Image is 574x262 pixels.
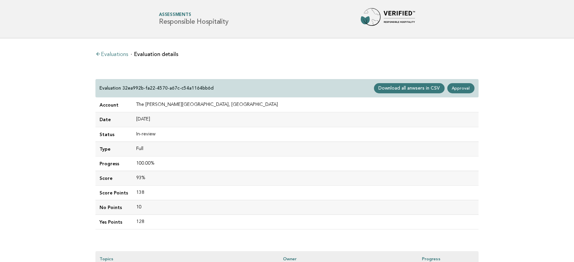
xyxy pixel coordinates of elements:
[131,52,178,57] li: Evaluation details
[374,83,445,93] a: Download all anwsers in CSV
[132,98,479,112] td: The [PERSON_NAME][GEOGRAPHIC_DATA], [GEOGRAPHIC_DATA]
[447,83,474,93] a: Approval
[132,185,479,200] td: 138
[95,52,128,57] a: Evaluations
[95,156,132,171] td: Progress
[159,13,228,17] span: Assessments
[132,200,479,214] td: 10
[95,200,132,214] td: No Points
[95,215,132,229] td: Yes Points
[132,142,479,156] td: Full
[100,85,214,91] p: Evaluation 32ea992b-fa22-4570-a67c-c54a1164bb6d
[361,8,415,30] img: Forbes Travel Guide
[159,13,228,25] h1: Responsible Hospitality
[95,171,132,185] td: Score
[95,98,132,112] td: Account
[132,156,479,171] td: 100.00%
[95,112,132,127] td: Date
[95,142,132,156] td: Type
[95,185,132,200] td: Score Points
[132,112,479,127] td: [DATE]
[95,127,132,142] td: Status
[132,215,479,229] td: 128
[132,171,479,185] td: 93%
[132,127,479,142] td: In-review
